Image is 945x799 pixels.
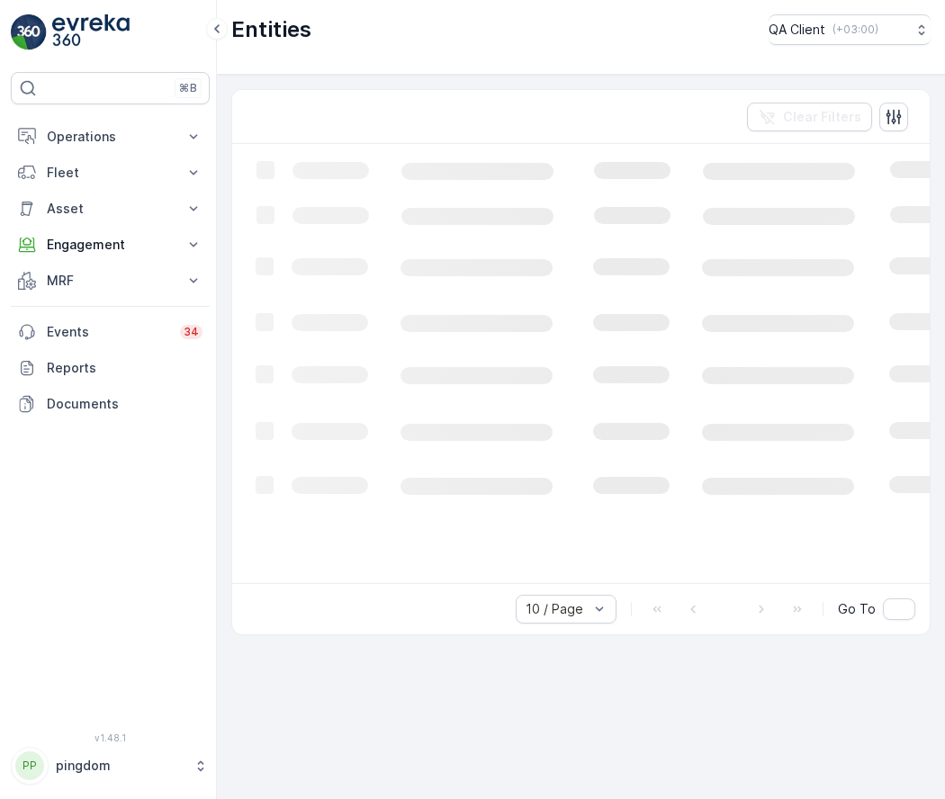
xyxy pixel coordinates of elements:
p: MRF [47,272,174,290]
p: ⌘B [179,81,197,95]
p: pingdom [56,757,184,775]
img: logo [11,14,47,50]
p: QA Client [769,21,825,39]
button: PPpingdom [11,747,210,785]
span: Go To [838,600,876,618]
p: Documents [47,395,202,413]
button: Operations [11,119,210,155]
p: Clear Filters [783,108,861,126]
p: Asset [47,200,174,218]
a: Reports [11,350,210,386]
p: Operations [47,128,174,146]
button: MRF [11,263,210,299]
button: Asset [11,191,210,227]
p: 34 [184,325,199,339]
button: Clear Filters [747,103,872,131]
p: Entities [231,15,311,44]
button: QA Client(+03:00) [769,14,931,45]
p: Reports [47,359,202,377]
button: Engagement [11,227,210,263]
div: PP [15,751,44,780]
p: Engagement [47,236,174,254]
button: Fleet [11,155,210,191]
span: v 1.48.1 [11,732,210,743]
p: Events [47,323,169,341]
a: Documents [11,386,210,422]
p: Fleet [47,164,174,182]
a: Events34 [11,314,210,350]
p: ( +03:00 ) [832,22,878,37]
img: logo_light-DOdMpM7g.png [52,14,130,50]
